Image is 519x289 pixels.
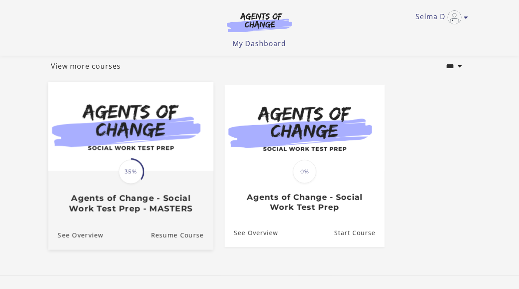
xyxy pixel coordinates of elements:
[416,10,464,24] a: Toggle menu
[58,193,204,213] h3: Agents of Change - Social Work Test Prep - MASTERS
[48,221,103,250] a: Agents of Change - Social Work Test Prep - MASTERS: See Overview
[218,12,301,32] img: Agents of Change Logo
[334,219,385,247] a: Agents of Change - Social Work Test Prep: Resume Course
[233,39,286,48] a: My Dashboard
[51,61,121,71] a: View more courses
[234,193,375,212] h3: Agents of Change - Social Work Test Prep
[151,221,213,250] a: Agents of Change - Social Work Test Prep - MASTERS: Resume Course
[293,160,316,183] span: 0%
[225,219,278,247] a: Agents of Change - Social Work Test Prep: See Overview
[119,160,143,184] span: 35%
